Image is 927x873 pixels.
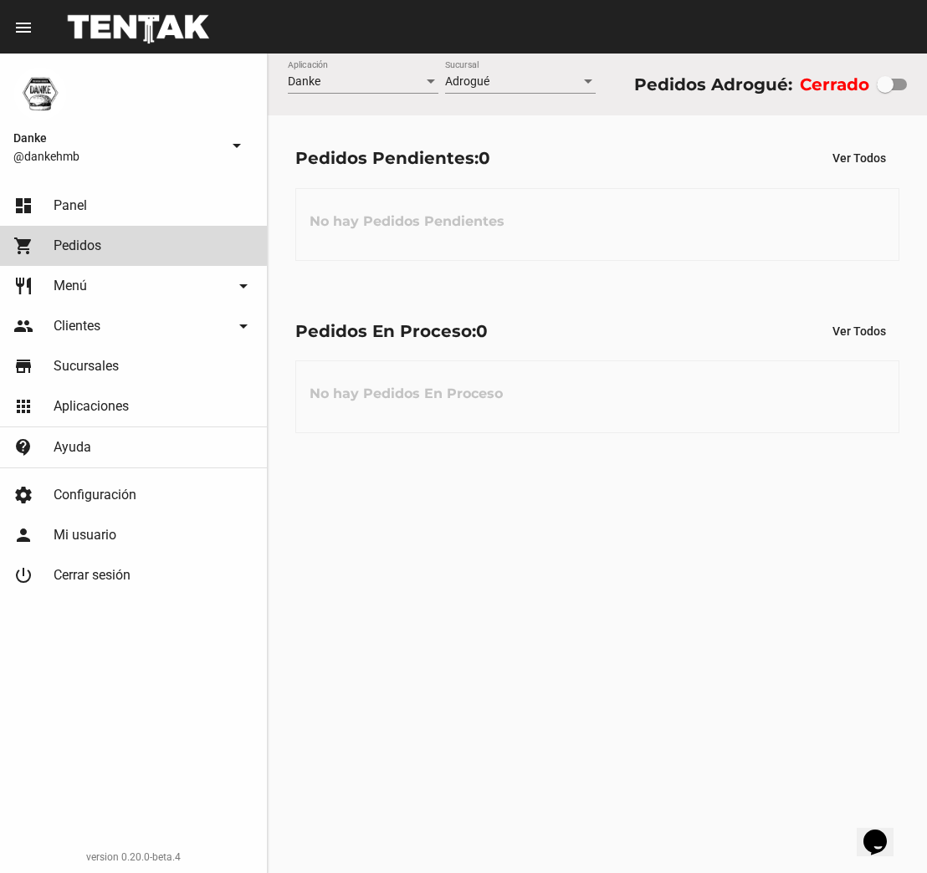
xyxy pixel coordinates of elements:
mat-icon: shopping_cart [13,236,33,256]
div: Pedidos Pendientes: [295,145,490,171]
span: @dankehmb [13,148,220,165]
mat-icon: person [13,525,33,545]
iframe: chat widget [857,806,910,856]
mat-icon: settings [13,485,33,505]
span: Mi usuario [54,527,116,544]
div: Pedidos Adrogué: [634,71,792,98]
span: Ver Todos [832,151,886,165]
mat-icon: power_settings_new [13,565,33,585]
mat-icon: menu [13,18,33,38]
mat-icon: arrow_drop_down [227,135,247,156]
span: Cerrar sesión [54,567,131,584]
mat-icon: arrow_drop_down [233,276,254,296]
span: Danke [288,74,320,88]
button: Ver Todos [819,143,899,173]
span: Ver Todos [832,324,886,338]
mat-icon: contact_support [13,437,33,457]
span: Menú [54,278,87,294]
span: 0 [479,148,490,168]
mat-icon: arrow_drop_down [233,316,254,336]
span: Aplicaciones [54,398,129,415]
img: 1d4517d0-56da-456b-81f5-6111ccf01445.png [13,67,67,120]
label: Cerrado [800,71,869,98]
h3: No hay Pedidos Pendientes [296,197,518,247]
span: 0 [476,321,488,341]
h3: No hay Pedidos En Proceso [296,369,516,419]
button: Ver Todos [819,316,899,346]
div: Pedidos En Proceso: [295,318,488,345]
div: version 0.20.0-beta.4 [13,849,254,865]
span: Panel [54,197,87,214]
span: Danke [13,128,220,148]
mat-icon: dashboard [13,196,33,216]
mat-icon: store [13,356,33,376]
mat-icon: apps [13,396,33,416]
span: Ayuda [54,439,91,456]
span: Sucursales [54,358,119,375]
span: Configuración [54,487,136,503]
span: Adrogué [445,74,489,88]
span: Pedidos [54,237,101,254]
span: Clientes [54,318,100,334]
mat-icon: people [13,316,33,336]
mat-icon: restaurant [13,276,33,296]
